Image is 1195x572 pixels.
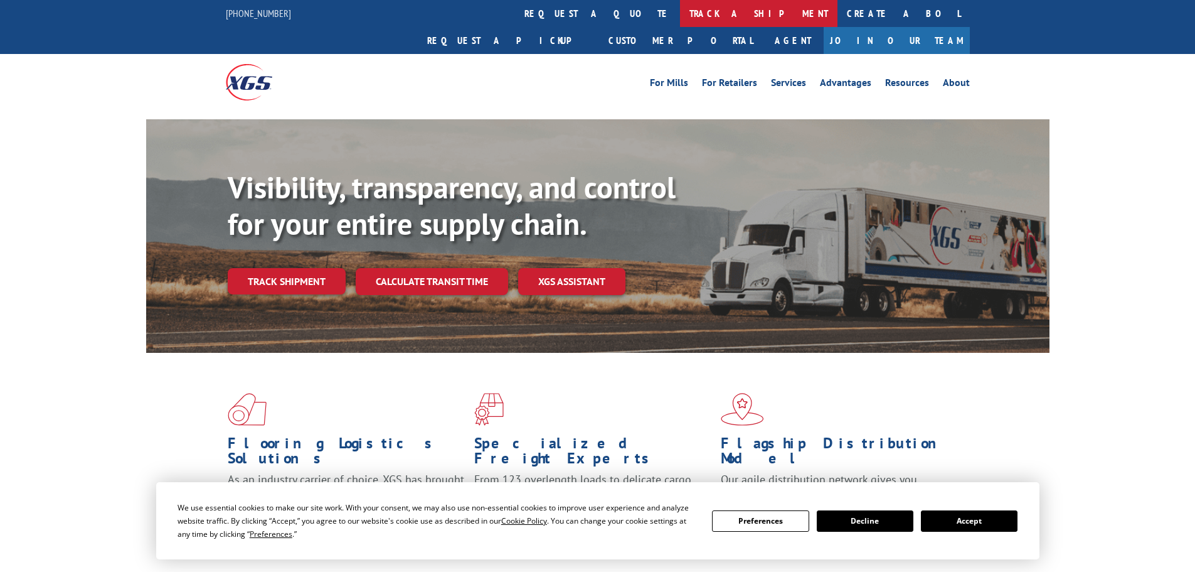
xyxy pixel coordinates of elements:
a: Customer Portal [599,27,762,54]
a: XGS ASSISTANT [518,268,625,295]
a: For Retailers [702,78,757,92]
span: Our agile distribution network gives you nationwide inventory management on demand. [721,472,952,502]
img: xgs-icon-flagship-distribution-model-red [721,393,764,426]
span: Cookie Policy [501,515,547,526]
h1: Flooring Logistics Solutions [228,436,465,472]
h1: Flagship Distribution Model [721,436,958,472]
img: xgs-icon-focused-on-flooring-red [474,393,504,426]
div: We use essential cookies to make our site work. With your consent, we may also use non-essential ... [178,501,697,541]
div: Cookie Consent Prompt [156,482,1039,559]
a: About [943,78,970,92]
a: Resources [885,78,929,92]
button: Accept [921,510,1017,532]
button: Preferences [712,510,809,532]
span: As an industry carrier of choice, XGS has brought innovation and dedication to flooring logistics... [228,472,464,517]
img: xgs-icon-total-supply-chain-intelligence-red [228,393,267,426]
a: For Mills [650,78,688,92]
a: Services [771,78,806,92]
a: [PHONE_NUMBER] [226,7,291,19]
a: Join Our Team [824,27,970,54]
a: Advantages [820,78,871,92]
h1: Specialized Freight Experts [474,436,711,472]
b: Visibility, transparency, and control for your entire supply chain. [228,168,676,243]
p: From 123 overlength loads to delicate cargo, our experienced staff knows the best way to move you... [474,472,711,528]
button: Decline [817,510,913,532]
a: Request a pickup [418,27,599,54]
a: Agent [762,27,824,54]
span: Preferences [250,529,292,539]
a: Track shipment [228,268,346,294]
a: Calculate transit time [356,268,508,295]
